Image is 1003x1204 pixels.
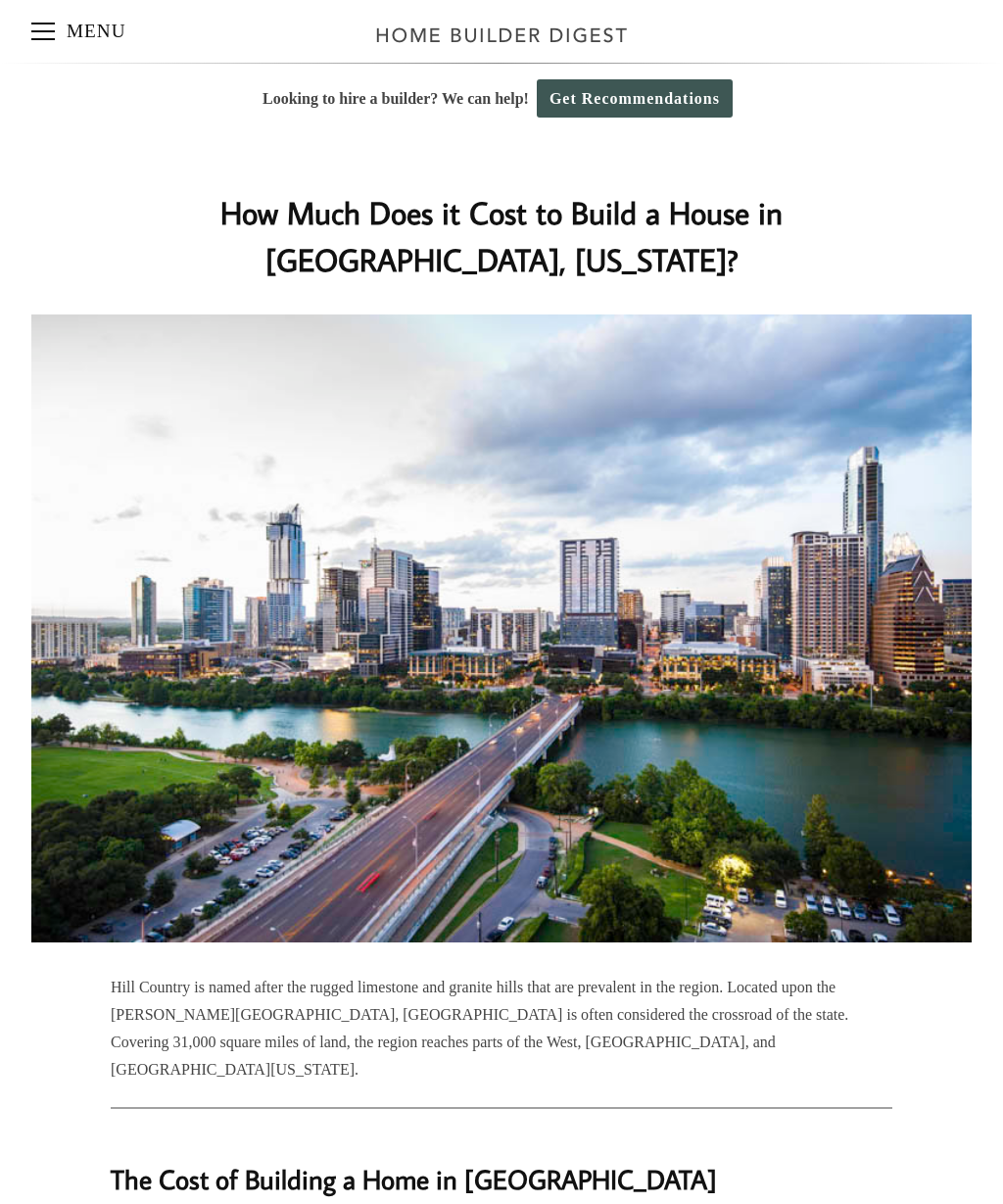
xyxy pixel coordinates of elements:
a: Get Recommendations [537,79,733,118]
strong: The Cost of Building a Home in [GEOGRAPHIC_DATA] [111,1162,717,1196]
p: Hill Country is named after the rugged limestone and granite hills that are prevalent in the regi... [111,974,892,1084]
span: Menu [31,30,55,32]
h1: How Much Does it Cost to Build a House in [GEOGRAPHIC_DATA], [US_STATE]? [111,189,892,283]
img: Home Builder Digest [367,16,637,54]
